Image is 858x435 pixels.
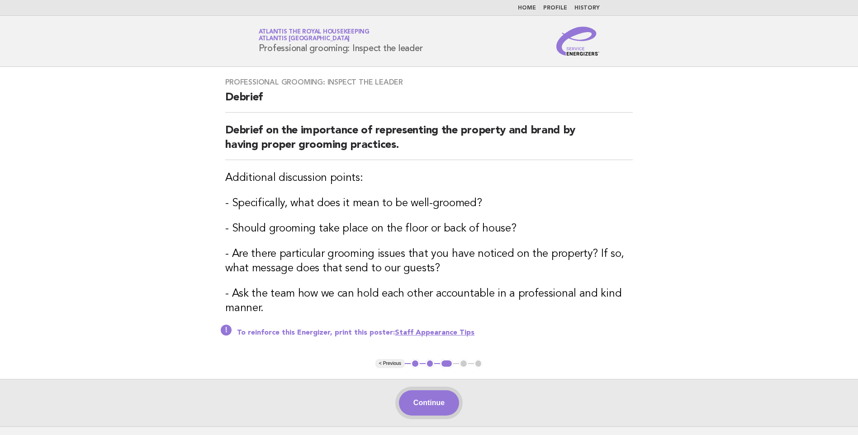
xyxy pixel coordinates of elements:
[225,90,633,113] h2: Debrief
[259,29,370,42] a: Atlantis the Royal HousekeepingAtlantis [GEOGRAPHIC_DATA]
[225,247,633,276] h3: - Are there particular grooming issues that you have noticed on the property? If so, what message...
[237,328,633,337] p: To reinforce this Energizer, print this poster:
[225,78,633,87] h3: Professional grooming: Inspect the leader
[556,27,600,56] img: Service Energizers
[259,29,423,53] h1: Professional grooming: Inspect the leader
[375,359,405,368] button: < Previous
[426,359,435,368] button: 2
[225,287,633,316] h3: - Ask the team how we can hold each other accountable in a professional and kind manner.
[518,5,536,11] a: Home
[440,359,453,368] button: 3
[225,123,633,160] h2: Debrief on the importance of representing the property and brand by having proper grooming practi...
[543,5,567,11] a: Profile
[395,329,474,336] a: Staff Appearance Tips
[259,36,350,42] span: Atlantis [GEOGRAPHIC_DATA]
[574,5,600,11] a: History
[225,222,633,236] h3: - Should grooming take place on the floor or back of house?
[399,390,459,416] button: Continue
[225,196,633,211] h3: - Specifically, what does it mean to be well-groomed?
[225,171,633,185] h3: Additional discussion points:
[411,359,420,368] button: 1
